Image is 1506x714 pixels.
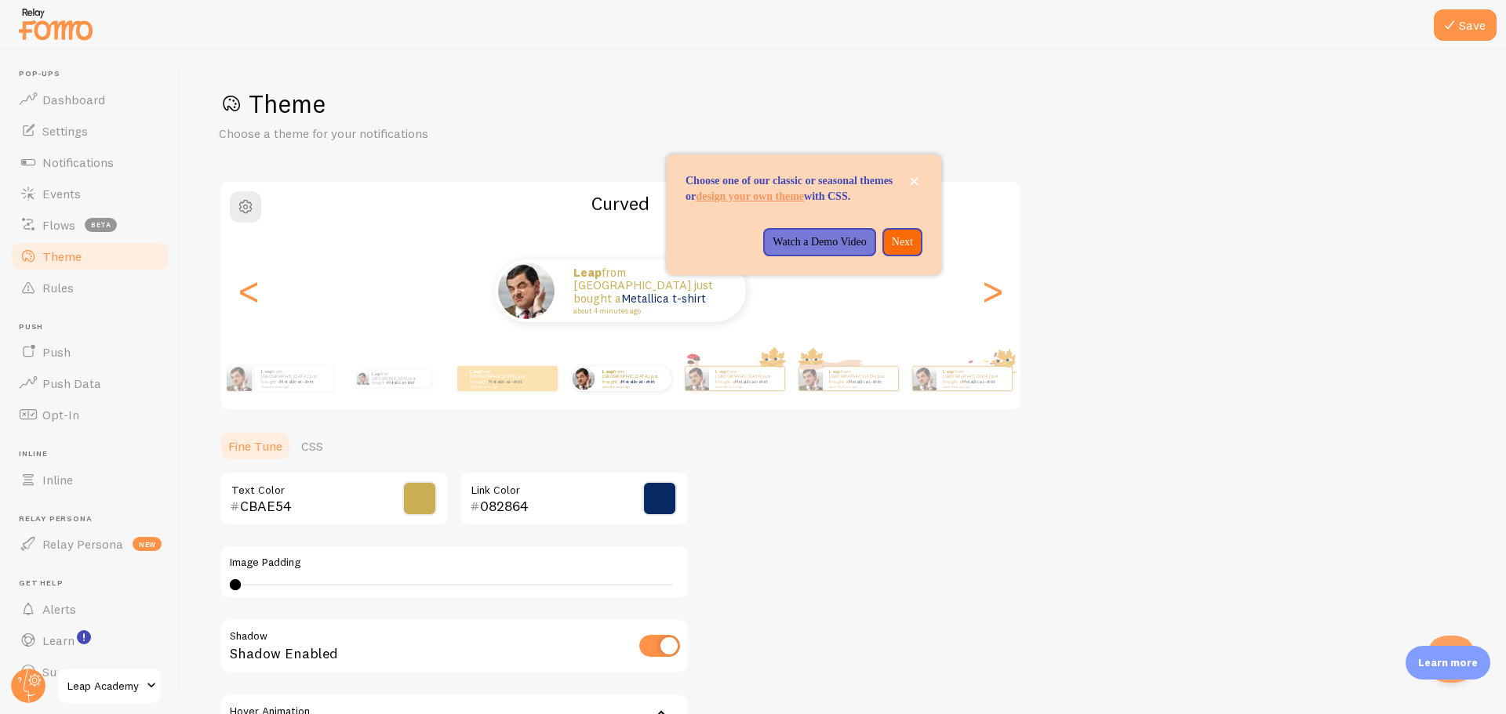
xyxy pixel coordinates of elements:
[9,399,171,430] a: Opt-In
[42,472,73,487] span: Inline
[9,147,171,178] a: Notifications
[85,218,117,232] span: beta
[763,228,875,256] button: Watch a Demo Video
[42,248,82,264] span: Theme
[9,178,171,209] a: Events
[230,556,678,570] label: Image Padding
[19,322,171,332] span: Push
[621,379,655,385] a: Metallica t-shirt
[829,368,840,375] strong: Leap
[42,632,75,648] span: Learn
[42,280,74,295] span: Rules
[280,379,314,385] a: Metallica t-shirt
[42,344,71,360] span: Push
[9,272,171,303] a: Rules
[227,366,252,391] img: Fomo
[67,676,142,695] span: Leap Academy
[572,367,595,390] img: Fomo
[686,173,922,205] p: Choose one of our classic or seasonal themes or with CSS.
[219,88,1468,120] h1: Theme
[219,125,595,143] p: Choose a theme for your notifications
[9,528,171,560] a: Relay Persona new
[943,368,954,375] strong: Leap
[261,368,327,388] p: from [GEOGRAPHIC_DATA] just bought a
[220,191,1020,216] h2: Curved
[42,407,79,422] span: Opt-In
[667,154,941,275] div: Choose one of our classic or seasonal themes or design your own theme with CSS.
[9,656,171,687] a: Support
[292,430,333,462] a: CSS
[9,464,171,495] a: Inline
[42,123,88,139] span: Settings
[621,291,706,306] a: Metallica t-shirt
[261,385,326,388] small: about 4 minutes ago
[9,368,171,399] a: Push Data
[42,154,114,170] span: Notifications
[219,618,689,676] div: Shadow Enabled
[42,601,76,617] span: Alerts
[573,265,602,280] strong: Leap
[573,307,726,315] small: about 4 minutes ago
[696,190,804,202] a: design your own theme
[77,630,91,644] svg: <p>Watch New Feature Tutorials!</p>
[133,537,162,551] span: new
[42,92,105,107] span: Dashboard
[16,4,95,44] img: fomo-relay-logo-orange.svg
[219,430,292,462] a: Fine Tune
[962,379,995,385] a: Metallica t-shirt
[489,379,522,385] a: Metallica t-shirt
[602,368,613,375] strong: Leap
[1406,646,1490,680] div: Learn more
[943,368,1006,388] p: from [GEOGRAPHIC_DATA] just bought a
[715,368,778,388] p: from [GEOGRAPHIC_DATA] just bought a
[42,186,81,201] span: Events
[498,263,555,319] img: Fomo
[715,368,726,375] strong: Leap
[685,367,708,390] img: Fomo
[1418,655,1478,670] p: Learn more
[892,234,913,250] p: Next
[372,370,424,387] p: from [GEOGRAPHIC_DATA] just bought a
[1428,636,1475,683] iframe: Help Scout Beacon - Open
[602,385,664,388] small: about 4 minutes ago
[42,536,123,552] span: Relay Persona
[9,593,171,625] a: Alerts
[239,234,258,347] div: Previous slide
[773,234,866,250] p: Watch a Demo Video
[829,368,892,388] p: from [GEOGRAPHIC_DATA] just bought a
[19,578,171,589] span: Get Help
[470,368,533,388] p: from [GEOGRAPHIC_DATA] just bought a
[906,173,922,190] button: close,
[882,228,922,256] button: Next
[9,336,171,368] a: Push
[19,449,171,459] span: Inline
[19,69,171,79] span: Pop-ups
[9,84,171,115] a: Dashboard
[372,371,381,376] strong: Leap
[9,241,171,272] a: Theme
[42,664,89,680] span: Support
[56,667,162,705] a: Leap Academy
[798,367,822,390] img: Fomo
[9,625,171,656] a: Learn
[602,368,665,388] p: from [GEOGRAPHIC_DATA] just bought a
[848,379,882,385] a: Metallica t-shirt
[9,115,171,147] a: Settings
[573,266,730,315] p: from [GEOGRAPHIC_DATA] just bought a
[470,368,481,375] strong: Leap
[261,368,272,375] strong: Leap
[42,217,75,233] span: Flows
[356,372,369,385] img: Fomo
[734,379,768,385] a: Metallica t-shirt
[9,209,171,241] a: Flows beta
[470,385,531,388] small: about 4 minutes ago
[829,385,890,388] small: about 4 minutes ago
[715,385,777,388] small: about 4 minutes ago
[912,367,936,390] img: Fomo
[943,385,1004,388] small: about 4 minutes ago
[387,380,414,385] a: Metallica t-shirt
[19,514,171,524] span: Relay Persona
[983,234,1002,347] div: Next slide
[42,375,101,391] span: Push Data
